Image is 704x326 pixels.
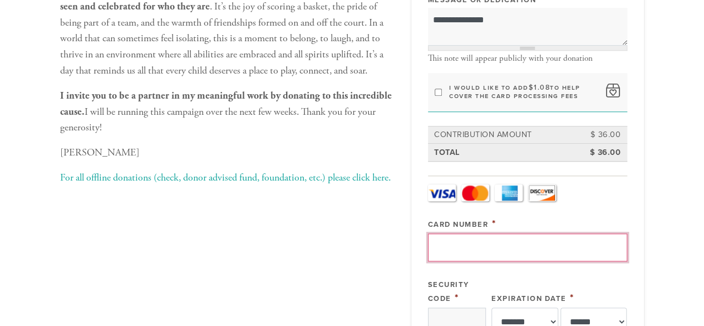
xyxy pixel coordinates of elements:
[528,184,556,201] a: Discover
[495,184,523,201] a: Amex
[432,127,572,143] td: Contribution Amount
[570,291,574,304] span: This field is required.
[428,220,489,229] label: Card Number
[491,294,567,303] label: Expiration Date
[60,88,394,136] p: I will be running this campaign over the next few weeks. Thank you for your generosity!
[60,145,394,161] p: [PERSON_NAME]
[428,53,627,64] div: This note will appear publicly with your donation
[455,291,459,304] span: This field is required.
[572,145,622,160] td: $ 36.00
[461,184,489,201] a: MasterCard
[492,217,496,230] span: This field is required.
[572,127,622,143] td: $ 36.00
[60,171,391,184] a: For all offline donations (check, donor advised fund, foundation, etc.) please click here.
[529,83,534,92] span: $
[428,280,469,303] label: Security Code
[432,145,572,160] td: Total
[60,89,392,118] b: I invite you to be a partner in my meaningful work by donating to this incredible cause.
[449,84,599,100] label: I would like to add to help cover the card processing fees
[428,184,456,201] a: Visa
[534,83,550,92] span: 1.08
